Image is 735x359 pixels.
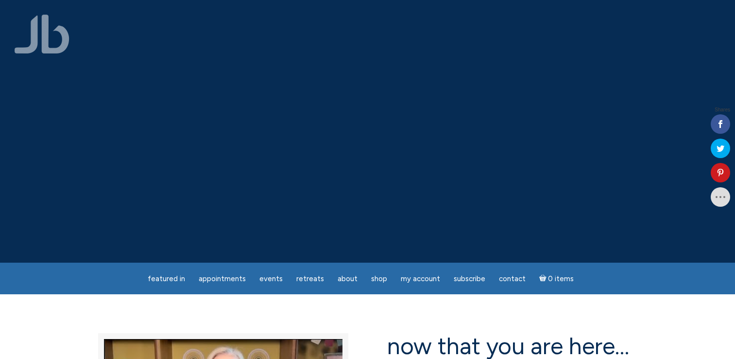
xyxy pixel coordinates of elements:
[291,269,330,288] a: Retreats
[199,274,246,283] span: Appointments
[148,274,185,283] span: featured in
[395,269,446,288] a: My Account
[296,274,324,283] span: Retreats
[254,269,289,288] a: Events
[499,274,526,283] span: Contact
[448,269,491,288] a: Subscribe
[259,274,283,283] span: Events
[15,15,69,54] img: Jamie Butler. The Everyday Medium
[332,269,363,288] a: About
[142,269,191,288] a: featured in
[493,269,531,288] a: Contact
[548,275,574,283] span: 0 items
[715,108,730,112] span: Shares
[533,269,580,288] a: Cart0 items
[365,269,393,288] a: Shop
[401,274,440,283] span: My Account
[387,333,637,359] h2: now that you are here…
[193,269,252,288] a: Appointments
[371,274,387,283] span: Shop
[338,274,358,283] span: About
[454,274,485,283] span: Subscribe
[539,274,548,283] i: Cart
